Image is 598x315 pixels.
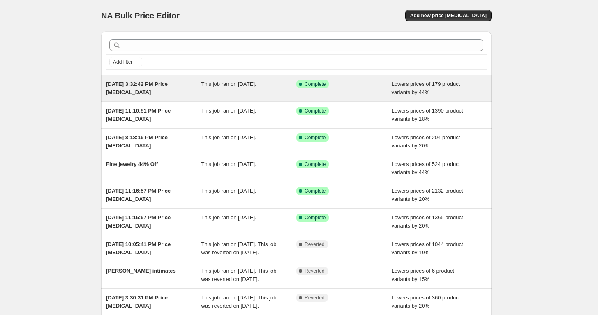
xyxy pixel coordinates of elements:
span: This job ran on [DATE]. [201,214,256,221]
span: This job ran on [DATE]. [201,81,256,87]
span: Complete [305,81,326,87]
span: Lowers prices of 360 product variants by 20% [392,294,460,309]
span: Reverted [305,241,325,248]
span: Lowers prices of 1365 product variants by 20% [392,214,463,229]
span: Add new price [MEDICAL_DATA] [410,12,487,19]
span: Complete [305,161,326,168]
span: [DATE] 11:16:57 PM Price [MEDICAL_DATA] [106,188,171,202]
span: Complete [305,188,326,194]
span: [DATE] 8:18:15 PM Price [MEDICAL_DATA] [106,134,168,149]
span: Lowers prices of 1044 product variants by 10% [392,241,463,255]
span: Complete [305,214,326,221]
span: [DATE] 3:30:31 PM Price [MEDICAL_DATA] [106,294,168,309]
span: This job ran on [DATE]. This job was reverted on [DATE]. [201,294,277,309]
span: Complete [305,134,326,141]
span: Lowers prices of 204 product variants by 20% [392,134,460,149]
span: Lowers prices of 179 product variants by 44% [392,81,460,95]
span: Add filter [113,59,132,65]
span: Fine jewelry 44% Off [106,161,158,167]
span: This job ran on [DATE]. [201,108,256,114]
span: Lowers prices of 524 product variants by 44% [392,161,460,175]
span: [PERSON_NAME] intimates [106,268,176,274]
span: This job ran on [DATE]. [201,134,256,140]
span: Complete [305,108,326,114]
span: [DATE] 11:16:57 PM Price [MEDICAL_DATA] [106,214,171,229]
span: This job ran on [DATE]. [201,161,256,167]
span: [DATE] 3:32:42 PM Price [MEDICAL_DATA] [106,81,168,95]
span: Lowers prices of 6 product variants by 15% [392,268,454,282]
button: Add new price [MEDICAL_DATA] [405,10,492,21]
span: This job ran on [DATE]. This job was reverted on [DATE]. [201,241,277,255]
span: NA Bulk Price Editor [101,11,180,20]
span: Reverted [305,268,325,274]
span: This job ran on [DATE]. This job was reverted on [DATE]. [201,268,277,282]
span: [DATE] 10:05:41 PM Price [MEDICAL_DATA] [106,241,171,255]
span: [DATE] 11:10:51 PM Price [MEDICAL_DATA] [106,108,171,122]
span: Lowers prices of 2132 product variants by 20% [392,188,463,202]
span: Lowers prices of 1390 product variants by 18% [392,108,463,122]
span: Reverted [305,294,325,301]
button: Add filter [109,57,142,67]
span: This job ran on [DATE]. [201,188,256,194]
